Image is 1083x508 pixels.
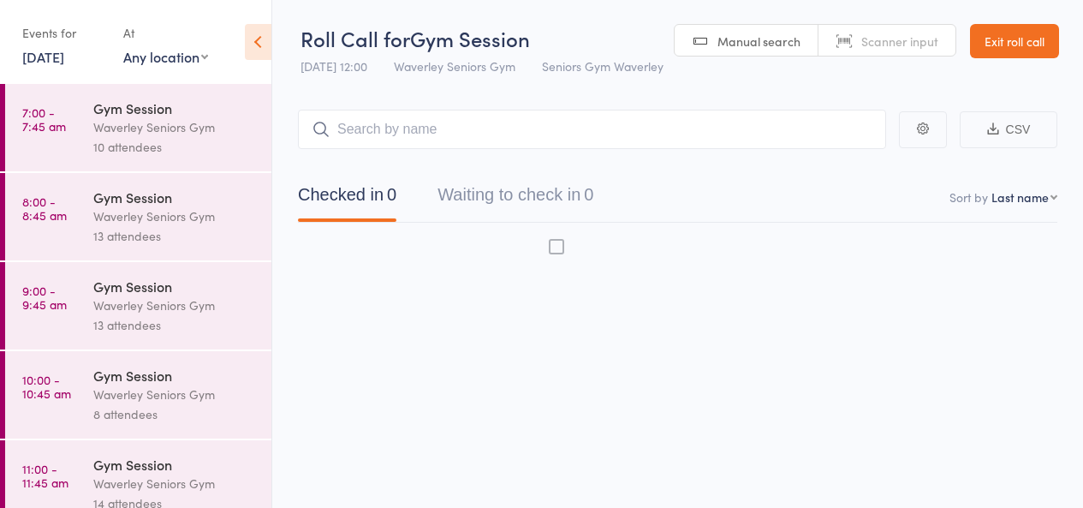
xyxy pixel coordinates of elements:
div: Waverley Seniors Gym [93,474,257,493]
div: Waverley Seniors Gym [93,296,257,315]
span: Scanner input [861,33,938,50]
div: 0 [584,185,593,204]
a: Exit roll call [970,24,1059,58]
a: 10:00 -10:45 amGym SessionWaverley Seniors Gym8 attendees [5,351,271,439]
time: 10:00 - 10:45 am [22,373,71,400]
div: Events for [22,19,106,47]
a: 8:00 -8:45 amGym SessionWaverley Seniors Gym13 attendees [5,173,271,260]
div: Gym Session [93,188,257,206]
time: 8:00 - 8:45 am [22,194,67,222]
div: Any location [123,47,208,66]
time: 7:00 - 7:45 am [22,105,66,133]
div: 13 attendees [93,226,257,246]
span: Waverley Seniors Gym [394,57,515,75]
label: Sort by [949,188,988,206]
div: Gym Session [93,277,257,296]
div: Gym Session [93,455,257,474]
div: Waverley Seniors Gym [93,206,257,226]
time: 9:00 - 9:45 am [22,284,67,311]
div: 13 attendees [93,315,257,335]
div: Gym Session [93,366,257,385]
div: Last name [991,188,1049,206]
span: Roll Call for [301,24,410,52]
button: CSV [960,111,1057,148]
div: 10 attendees [93,137,257,157]
button: Waiting to check in0 [437,176,593,222]
button: Checked in0 [298,176,396,222]
div: 0 [387,185,396,204]
div: At [123,19,208,47]
span: Seniors Gym Waverley [542,57,663,75]
div: Waverley Seniors Gym [93,385,257,404]
div: 8 attendees [93,404,257,424]
span: Gym Session [410,24,530,52]
input: Search by name [298,110,886,149]
time: 11:00 - 11:45 am [22,462,68,489]
span: Manual search [717,33,800,50]
a: [DATE] [22,47,64,66]
div: Gym Session [93,99,257,117]
div: Waverley Seniors Gym [93,117,257,137]
span: [DATE] 12:00 [301,57,367,75]
a: 9:00 -9:45 amGym SessionWaverley Seniors Gym13 attendees [5,262,271,350]
a: 7:00 -7:45 amGym SessionWaverley Seniors Gym10 attendees [5,84,271,171]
